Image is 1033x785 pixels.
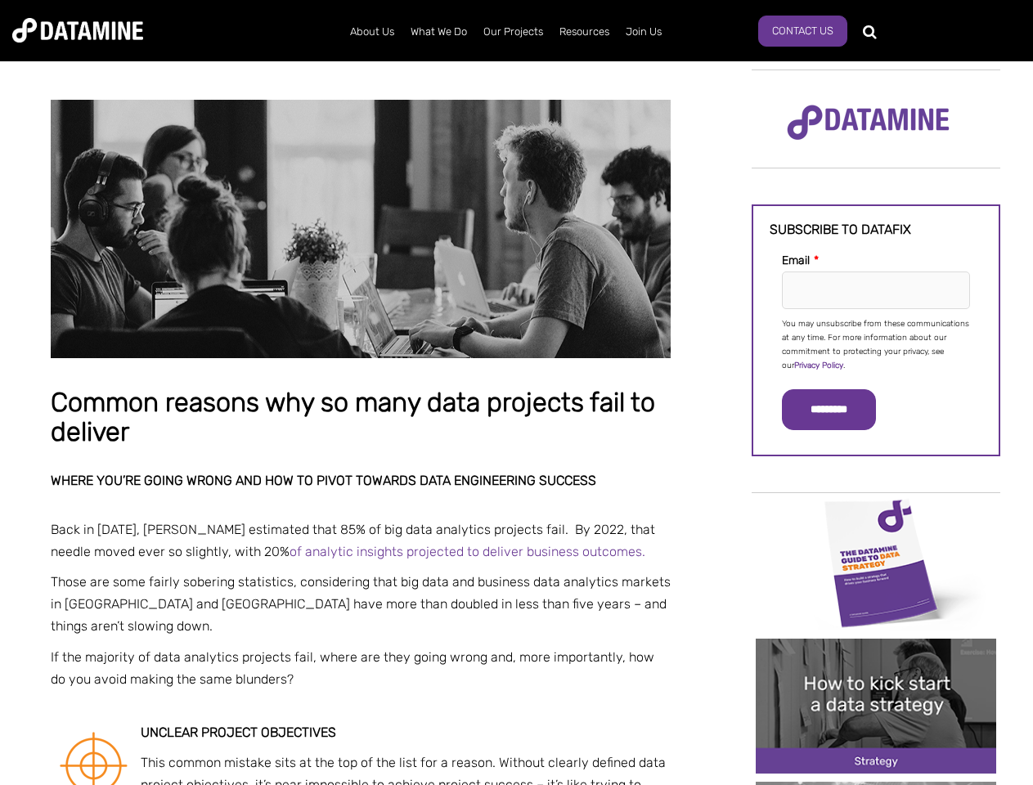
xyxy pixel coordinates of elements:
h3: Subscribe to datafix [770,222,982,237]
img: Data Strategy Cover thumbnail [756,495,996,630]
a: Privacy Policy [794,361,843,370]
a: About Us [342,11,402,53]
span: Email [782,253,810,267]
a: What We Do [402,11,475,53]
strong: Unclear project objectives [141,724,336,740]
h1: Common reasons why so many data projects fail to deliver [51,388,671,446]
img: Datamine [12,18,143,43]
a: Contact Us [758,16,847,47]
a: Join Us [618,11,670,53]
a: Resources [551,11,618,53]
img: Common reasons why so many data projects fail to deliver [51,100,671,358]
a: of analytic insights projected to deliver business outcomes. [290,544,645,559]
a: Our Projects [475,11,551,53]
p: Those are some fairly sobering statistics, considering that big data and business data analytics ... [51,571,671,638]
p: You may unsubscribe from these communications at any time. For more information about our commitm... [782,317,970,373]
p: If the majority of data analytics projects fail, where are they going wrong and, more importantly... [51,646,671,690]
img: Datamine Logo No Strapline - Purple [776,94,960,151]
p: Back in [DATE], [PERSON_NAME] estimated that 85% of big data analytics projects fail. By 2022, th... [51,518,671,563]
img: 20241212 How to kick start a data strategy-2 [756,639,996,774]
h2: Where you’re going wrong and how to pivot towards data engineering success [51,473,671,488]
